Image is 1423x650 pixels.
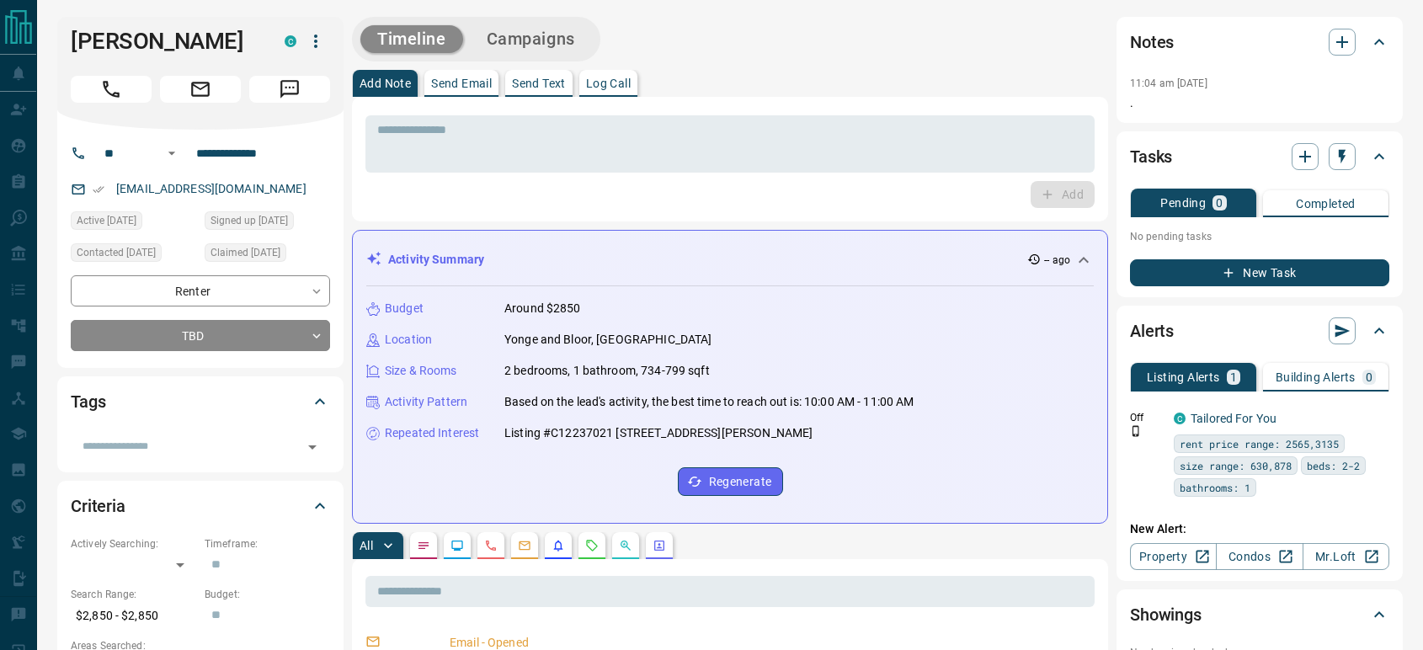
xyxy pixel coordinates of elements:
div: Notes [1130,22,1389,62]
button: Regenerate [678,467,783,496]
span: beds: 2-2 [1307,457,1360,474]
p: 0 [1216,197,1223,209]
p: Completed [1296,198,1356,210]
p: Yonge and Bloor, [GEOGRAPHIC_DATA] [504,331,711,349]
div: condos.ca [1174,413,1186,424]
p: No pending tasks [1130,224,1389,249]
div: TBD [71,320,330,351]
span: Signed up [DATE] [211,212,288,229]
svg: Requests [585,539,599,552]
h2: Criteria [71,493,125,519]
p: Repeated Interest [385,424,479,442]
p: Timeframe: [205,536,330,551]
h1: [PERSON_NAME] [71,28,259,55]
span: rent price range: 2565,3135 [1180,435,1339,452]
span: Active [DATE] [77,212,136,229]
button: Timeline [360,25,463,53]
h2: Showings [1130,601,1202,628]
h2: Tasks [1130,143,1172,170]
svg: Lead Browsing Activity [450,539,464,552]
p: Search Range: [71,587,196,602]
p: Activity Summary [388,251,484,269]
span: Message [249,76,330,103]
div: Tags [71,381,330,422]
div: Mon Aug 11 2025 [71,211,196,235]
svg: Push Notification Only [1130,425,1142,437]
a: Condos [1216,543,1303,570]
svg: Notes [417,539,430,552]
p: . [1130,94,1389,112]
p: Budget [385,300,424,317]
p: Size & Rooms [385,362,457,380]
p: Based on the lead's activity, the best time to reach out is: 10:00 AM - 11:00 AM [504,393,914,411]
a: Mr.Loft [1303,543,1389,570]
p: Send Email [431,77,492,89]
div: Criteria [71,486,330,526]
h2: Tags [71,388,105,415]
div: Activity Summary-- ago [366,244,1094,275]
span: Call [71,76,152,103]
span: Claimed [DATE] [211,244,280,261]
div: Mon Aug 11 2025 [205,243,330,267]
a: Property [1130,543,1217,570]
h2: Notes [1130,29,1174,56]
p: -- ago [1044,253,1070,268]
button: Open [301,435,324,459]
p: Budget: [205,587,330,602]
p: Around $2850 [504,300,581,317]
span: Contacted [DATE] [77,244,156,261]
span: Email [160,76,241,103]
svg: Email Verified [93,184,104,195]
p: Location [385,331,432,349]
p: Actively Searching: [71,536,196,551]
p: Pending [1160,197,1206,209]
p: Add Note [360,77,411,89]
h2: Alerts [1130,317,1174,344]
div: Mon Aug 11 2025 [205,211,330,235]
svg: Opportunities [619,539,632,552]
svg: Agent Actions [653,539,666,552]
p: Listing Alerts [1147,371,1220,383]
div: condos.ca [285,35,296,47]
button: Campaigns [470,25,592,53]
a: Tailored For You [1191,412,1276,425]
p: All [360,540,373,551]
button: New Task [1130,259,1389,286]
div: Tasks [1130,136,1389,177]
p: Activity Pattern [385,393,467,411]
p: Off [1130,410,1164,425]
p: Log Call [586,77,631,89]
p: 11:04 am [DATE] [1130,77,1207,89]
div: Renter [71,275,330,306]
span: size range: 630,878 [1180,457,1292,474]
p: 1 [1230,371,1237,383]
p: New Alert: [1130,520,1389,538]
svg: Calls [484,539,498,552]
p: 2 bedrooms, 1 bathroom, 734-799 sqft [504,362,710,380]
p: $2,850 - $2,850 [71,602,196,630]
svg: Emails [518,539,531,552]
button: Open [162,143,182,163]
div: Alerts [1130,311,1389,351]
div: Showings [1130,594,1389,635]
svg: Listing Alerts [552,539,565,552]
div: Mon Aug 11 2025 [71,243,196,267]
p: Send Text [512,77,566,89]
p: 0 [1366,371,1372,383]
p: Listing #C12237021 [STREET_ADDRESS][PERSON_NAME] [504,424,813,442]
p: Building Alerts [1276,371,1356,383]
span: bathrooms: 1 [1180,479,1250,496]
a: [EMAIL_ADDRESS][DOMAIN_NAME] [116,182,306,195]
